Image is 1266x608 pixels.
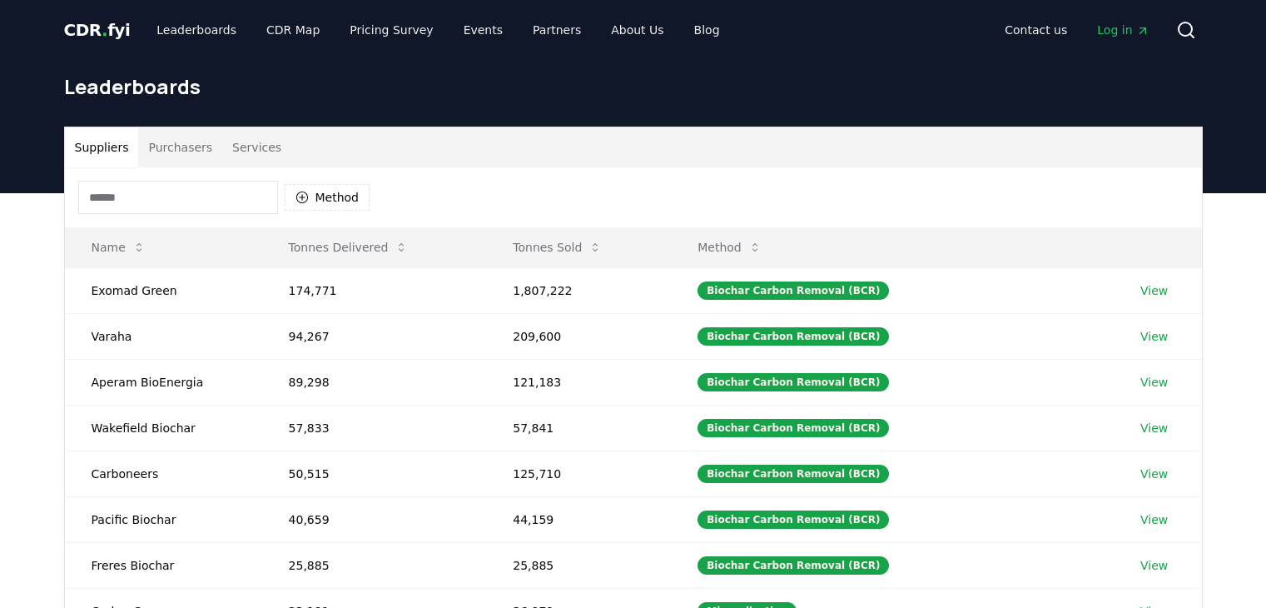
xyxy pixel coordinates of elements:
td: 25,885 [486,542,671,588]
a: View [1140,466,1168,482]
td: Carboneers [65,451,262,496]
td: 57,833 [262,405,487,451]
a: Contact us [991,15,1080,45]
td: 94,267 [262,313,487,359]
td: Exomad Green [65,267,262,313]
td: 44,159 [486,496,671,542]
td: 174,771 [262,267,487,313]
nav: Main [991,15,1162,45]
a: View [1140,374,1168,391]
div: Biochar Carbon Removal (BCR) [698,373,889,391]
a: Leaderboards [143,15,250,45]
button: Method [285,184,370,211]
a: View [1140,511,1168,528]
div: Biochar Carbon Removal (BCR) [698,419,889,437]
td: 209,600 [486,313,671,359]
div: Biochar Carbon Removal (BCR) [698,556,889,575]
a: About Us [598,15,677,45]
button: Method [684,231,775,264]
span: . [102,20,107,40]
div: Biochar Carbon Removal (BCR) [698,511,889,529]
a: View [1140,557,1168,574]
td: Aperam BioEnergia [65,359,262,405]
td: 1,807,222 [486,267,671,313]
button: Tonnes Sold [499,231,615,264]
td: 57,841 [486,405,671,451]
td: 40,659 [262,496,487,542]
button: Suppliers [65,127,139,167]
td: Wakefield Biochar [65,405,262,451]
td: 89,298 [262,359,487,405]
a: View [1140,420,1168,436]
button: Name [78,231,159,264]
td: 50,515 [262,451,487,496]
a: CDR Map [253,15,333,45]
a: Log in [1084,15,1162,45]
button: Tonnes Delivered [276,231,422,264]
td: 25,885 [262,542,487,588]
span: CDR fyi [64,20,131,40]
td: 121,183 [486,359,671,405]
nav: Main [143,15,732,45]
h1: Leaderboards [64,73,1203,100]
a: Partners [519,15,594,45]
td: Freres Biochar [65,542,262,588]
button: Services [222,127,291,167]
button: Purchasers [138,127,222,167]
a: CDR.fyi [64,18,131,42]
a: View [1140,328,1168,345]
td: Varaha [65,313,262,359]
td: Pacific Biochar [65,496,262,542]
div: Biochar Carbon Removal (BCR) [698,327,889,346]
a: View [1140,282,1168,299]
td: 125,710 [486,451,671,496]
span: Log in [1097,22,1149,38]
a: Pricing Survey [336,15,446,45]
div: Biochar Carbon Removal (BCR) [698,465,889,483]
div: Biochar Carbon Removal (BCR) [698,282,889,300]
a: Events [450,15,516,45]
a: Blog [681,15,733,45]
